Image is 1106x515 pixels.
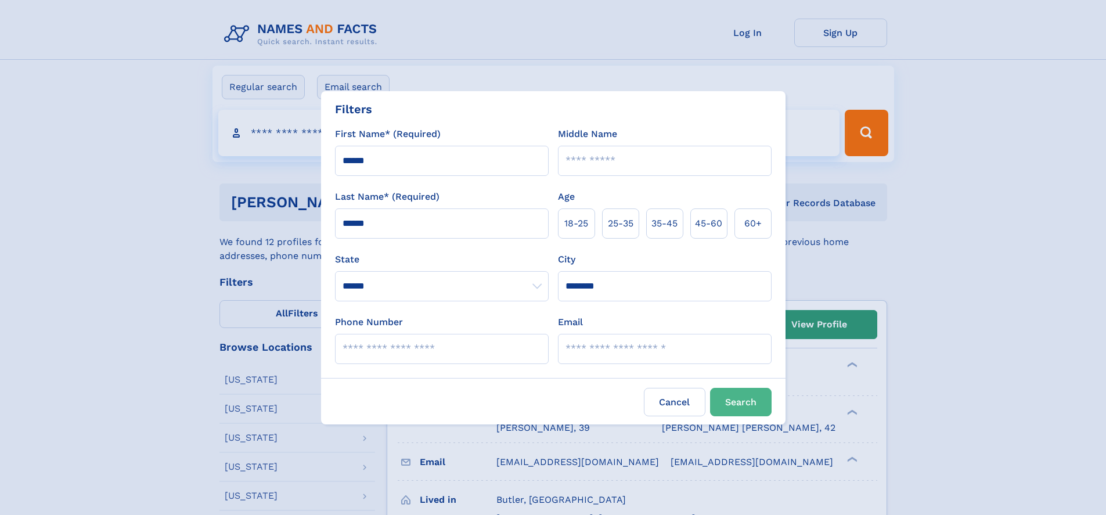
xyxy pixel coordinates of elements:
[335,127,441,141] label: First Name* (Required)
[558,315,583,329] label: Email
[335,315,403,329] label: Phone Number
[335,100,372,118] div: Filters
[335,190,439,204] label: Last Name* (Required)
[558,127,617,141] label: Middle Name
[710,388,772,416] button: Search
[335,253,549,266] label: State
[644,388,705,416] label: Cancel
[564,217,588,231] span: 18‑25
[608,217,633,231] span: 25‑35
[651,217,678,231] span: 35‑45
[744,217,762,231] span: 60+
[558,190,575,204] label: Age
[558,253,575,266] label: City
[695,217,722,231] span: 45‑60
